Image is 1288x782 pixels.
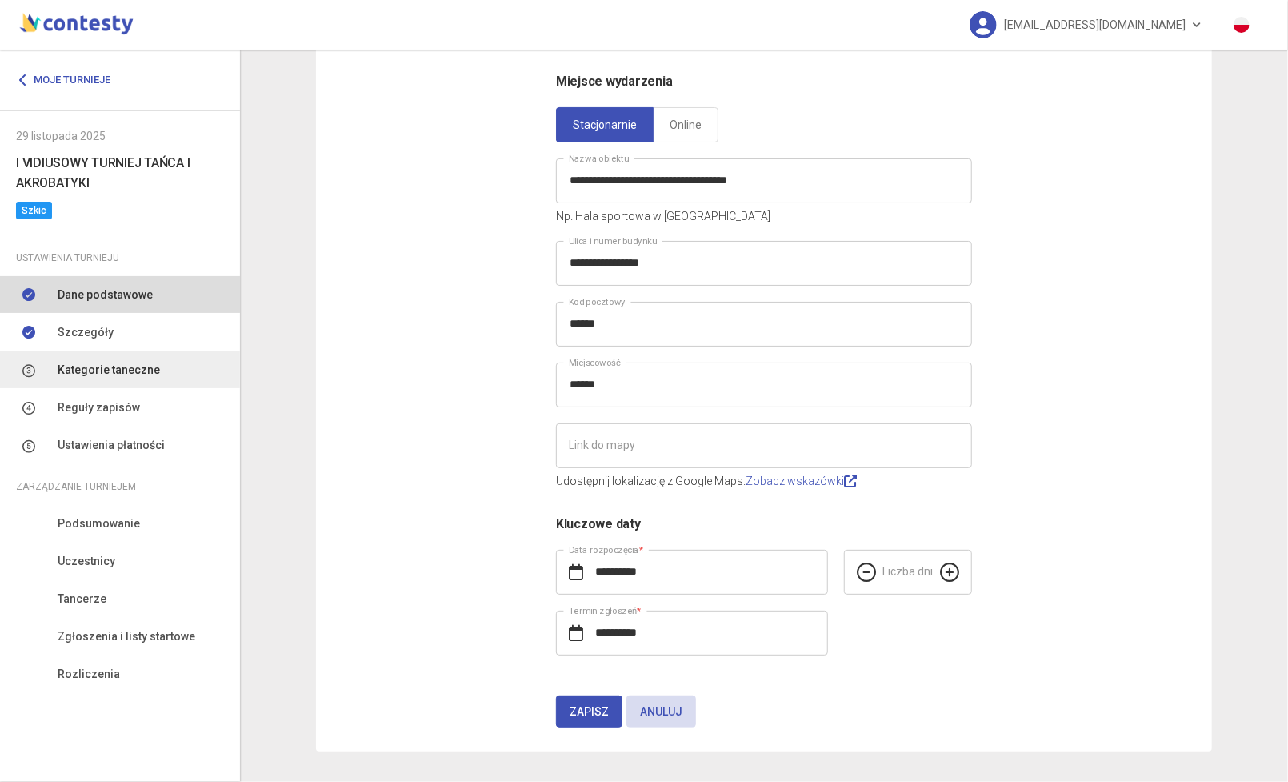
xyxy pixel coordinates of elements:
button: Anuluj [626,696,696,728]
span: Zgłoszenia i listy startowe [58,628,195,645]
a: Stacjonarnie [556,107,654,142]
span: Reguły zapisów [58,399,140,416]
div: Ustawienia turnieju [16,249,224,267]
img: number-3 [22,364,35,378]
span: Dane podstawowe [58,286,153,303]
span: Kategorie taneczne [58,361,160,379]
span: Kluczowe daty [556,516,641,531]
a: Online [653,107,718,142]
span: Miejsce wydarzenia [556,74,673,89]
span: Tancerze [58,590,106,608]
p: Udostępnij lokalizację z Google Maps. [556,472,972,490]
a: Moje turnieje [16,66,122,94]
span: Uczestnicy [58,552,115,570]
p: Np. Hala sportowa w [GEOGRAPHIC_DATA] [556,207,972,225]
span: [EMAIL_ADDRESS][DOMAIN_NAME] [1005,8,1186,42]
span: Szczegóły [58,323,114,341]
span: Rozliczenia [58,665,120,683]
h6: I VIDIUSOWY TURNIEJ TAŃCA I AKROBATYKI [16,153,224,193]
span: Podsumowanie [58,515,140,532]
img: number-4 [22,402,35,415]
span: Zapisz [570,705,609,718]
span: Zarządzanie turniejem [16,478,136,495]
img: number-5 [22,439,35,453]
span: Ustawienia płatności [58,436,165,454]
button: Zapisz [556,696,622,728]
a: Zobacz wskazówki [746,475,857,487]
div: 29 listopada 2025 [16,127,224,145]
span: Szkic [16,202,52,219]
